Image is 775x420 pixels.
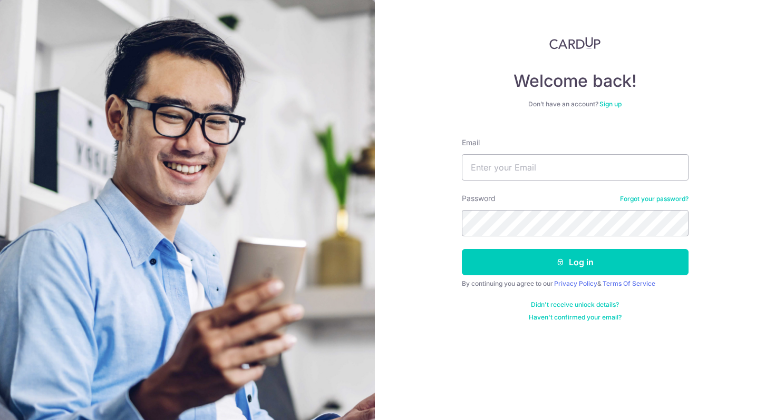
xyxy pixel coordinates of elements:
[529,313,622,322] a: Haven't confirmed your email?
[462,100,689,108] div: Don’t have an account?
[462,154,689,181] input: Enter your Email
[531,301,619,309] a: Didn't receive unlock details?
[462,279,689,288] div: By continuing you agree to our &
[599,100,622,108] a: Sign up
[462,137,480,148] label: Email
[549,37,601,49] img: CardUp Logo
[462,71,689,92] h4: Welcome back!
[603,279,655,287] a: Terms Of Service
[462,193,496,204] label: Password
[554,279,597,287] a: Privacy Policy
[462,249,689,275] button: Log in
[620,195,689,203] a: Forgot your password?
